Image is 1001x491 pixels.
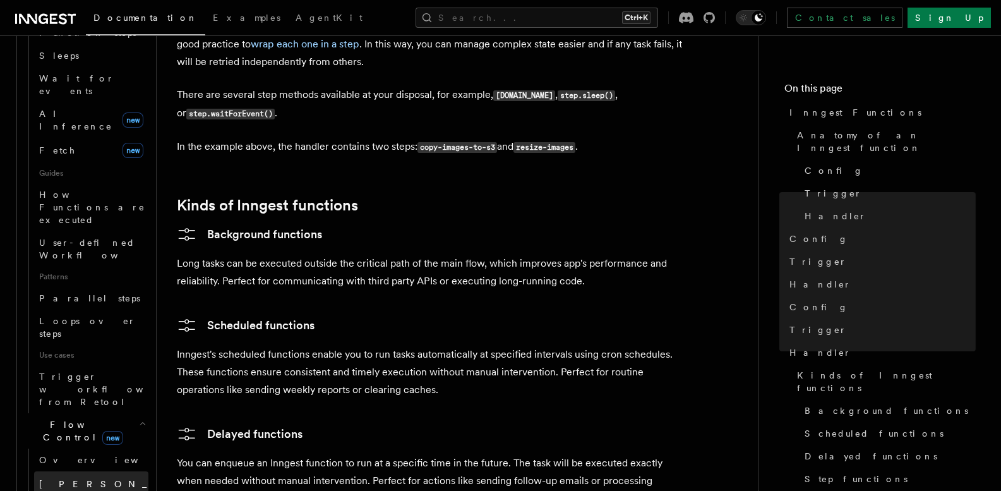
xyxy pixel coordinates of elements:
code: resize-images [513,142,575,153]
span: Scheduled functions [805,427,944,440]
span: How Functions are executed [39,190,145,225]
p: In the example above, the handler contains two steps: and . [177,138,682,156]
a: Config [784,227,976,250]
span: Trigger workflows from Retool [39,372,178,407]
span: Config [805,164,863,177]
button: Search...Ctrl+K [416,8,658,28]
span: Config [789,233,848,245]
a: wrap each one in a step [251,38,359,50]
a: AI Inferencenew [34,102,148,138]
a: User-defined Workflows [34,231,148,267]
span: Sleeps [39,51,79,61]
a: Trigger workflows from Retool [34,365,148,413]
a: Step functions [800,468,976,490]
code: copy-images-to-s3 [417,142,497,153]
p: It's helpful to think of steps as code-level transactions. If your handler contains several indep... [177,18,682,71]
a: How Functions are executed [34,183,148,231]
span: Step functions [805,473,908,485]
code: step.sleep() [558,90,615,101]
a: Trigger [800,182,976,205]
span: Loops over steps [39,316,136,339]
span: Delayed functions [805,450,937,463]
code: step.waitForEvent() [186,109,275,119]
span: Use cases [34,345,148,365]
span: Inngest Functions [789,106,921,119]
a: Wait for events [34,67,148,102]
span: Trigger [789,324,847,336]
a: Background functions [800,399,976,422]
a: Anatomy of an Inngest function [792,124,976,159]
p: Long tasks can be executed outside the critical path of the main flow, which improves app's perfo... [177,255,682,290]
span: Handler [805,210,866,222]
p: There are several step methods available at your disposal, for example, , , or . [177,86,682,123]
span: Patterns [34,267,148,287]
span: Handler [789,278,851,291]
a: Fetchnew [34,138,148,163]
a: Examples [205,4,288,34]
a: Inngest Functions [784,101,976,124]
a: Sleeps [34,44,148,67]
a: Trigger [784,250,976,273]
a: Kinds of Inngest functions [177,197,358,214]
a: Contact sales [787,8,902,28]
span: Anatomy of an Inngest function [797,129,976,154]
span: Parallel steps [39,293,140,303]
span: Examples [213,13,280,23]
span: Documentation [93,13,198,23]
a: Config [784,296,976,318]
a: Config [800,159,976,182]
span: new [123,143,143,158]
span: new [123,112,143,128]
code: [DOMAIN_NAME] [493,90,555,101]
a: Handler [800,205,976,227]
span: Config [789,301,848,313]
a: Trigger [784,318,976,341]
span: AgentKit [296,13,363,23]
span: Trigger [805,187,862,200]
h4: On this page [784,81,976,101]
a: Sign Up [908,8,991,28]
a: Kinds of Inngest functions [792,364,976,399]
a: Loops over steps [34,310,148,345]
a: Parallel steps [34,287,148,310]
span: Trigger [789,255,847,268]
span: Guides [34,163,148,183]
a: Handler [784,341,976,364]
span: Wait for events [39,73,114,96]
a: Overview [34,449,148,471]
span: Background functions [805,404,968,417]
span: AI Inference [39,109,112,131]
p: Inngest's scheduled functions enable you to run tasks automatically at specified intervals using ... [177,346,682,399]
button: Flow Controlnew [22,413,148,449]
a: AgentKit [288,4,370,34]
a: Scheduled functions [177,315,315,336]
span: User-defined Workflows [39,238,153,260]
a: Delayed functions [800,445,976,468]
a: Delayed functions [177,424,303,444]
span: Flow Control [22,418,139,444]
span: Handler [789,346,851,359]
kbd: Ctrl+K [622,11,650,24]
span: new [102,431,123,445]
span: Fetch [39,145,76,155]
a: Background functions [177,224,322,245]
span: Kinds of Inngest functions [797,369,976,394]
a: Handler [784,273,976,296]
span: Overview [39,455,169,465]
span: [PERSON_NAME] [39,479,224,489]
a: Scheduled functions [800,422,976,445]
a: Documentation [86,4,205,35]
button: Toggle dark mode [736,10,766,25]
